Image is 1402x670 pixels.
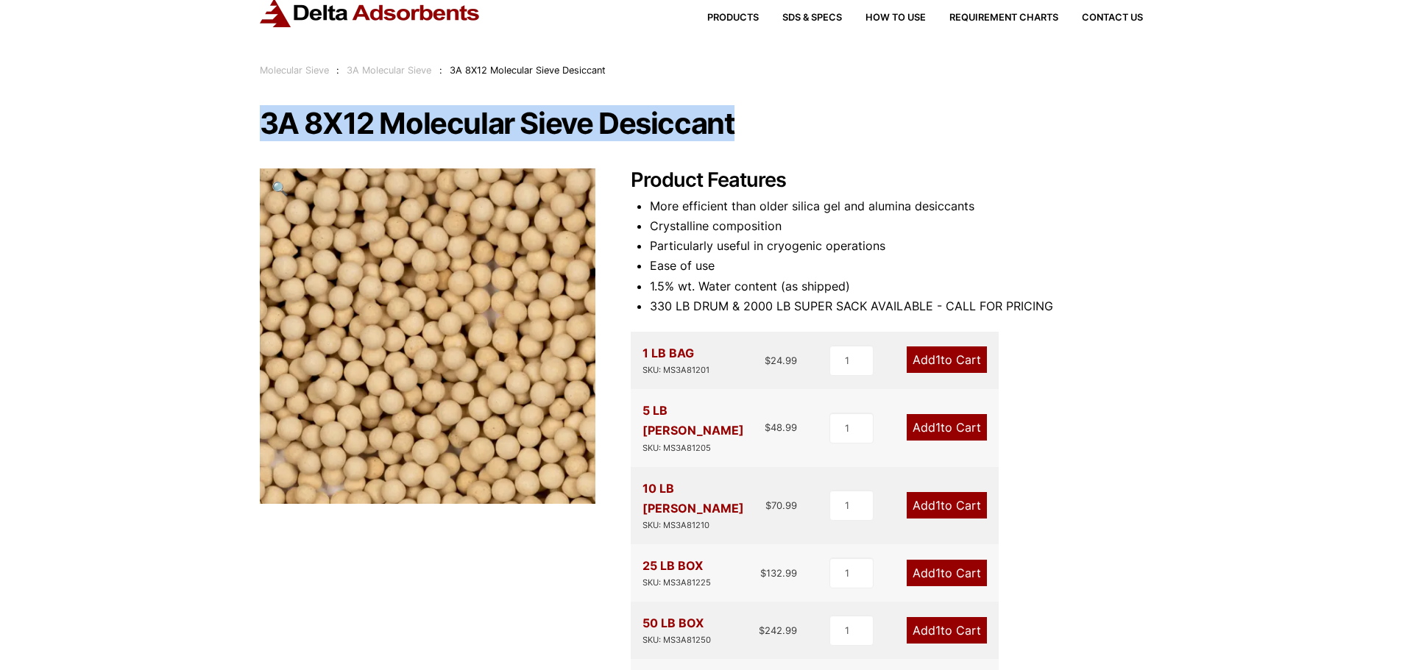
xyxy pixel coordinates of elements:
span: 1 [935,420,941,435]
a: Add1to Cart [907,492,987,518]
a: Add1to Cart [907,414,987,441]
bdi: 242.99 [759,624,797,636]
span: 1 [935,352,941,367]
span: 🔍 [272,180,288,196]
a: 3A Molecular Sieve [347,65,431,76]
a: Molecular Sieve [260,65,329,76]
span: How to Use [865,13,926,23]
bdi: 24.99 [765,354,797,366]
span: 1 [935,566,941,580]
div: 5 LB [PERSON_NAME] [642,401,765,455]
span: : [439,65,442,76]
a: SDS & SPECS [759,13,842,23]
a: Requirement Charts [926,13,1058,23]
div: SKU: MS3A81205 [642,441,765,455]
div: SKU: MS3A81210 [642,518,766,532]
span: SDS & SPECS [782,13,842,23]
span: 1 [935,498,941,513]
div: 1 LB BAG [642,343,709,377]
li: More efficient than older silica gel and alumina desiccants [650,196,1143,216]
a: Add1to Cart [907,617,987,644]
li: Crystalline composition [650,216,1143,236]
bdi: 70.99 [765,499,797,511]
div: 10 LB [PERSON_NAME] [642,479,766,532]
li: 330 LB DRUM & 2000 LB SUPER SACK AVAILABLE - CALL FOR PRICING [650,296,1143,316]
span: Contact Us [1082,13,1143,23]
span: $ [760,567,766,579]
a: How to Use [842,13,926,23]
a: Products [684,13,759,23]
span: Products [707,13,759,23]
a: Add1to Cart [907,346,987,373]
span: 1 [935,623,941,638]
div: 25 LB BOX [642,556,711,590]
div: 50 LB BOX [642,613,711,647]
span: $ [765,354,771,366]
a: View full-screen image gallery [260,168,300,209]
div: SKU: MS3A81201 [642,363,709,377]
bdi: 132.99 [760,567,797,579]
li: 1.5% wt. Water content (as shipped) [650,277,1143,296]
bdi: 48.99 [765,421,797,433]
span: 3A 8X12 Molecular Sieve Desiccant [450,65,606,76]
h2: Product Features [631,168,1143,193]
span: : [336,65,339,76]
span: $ [765,421,771,433]
span: $ [765,499,771,511]
div: SKU: MS3A81250 [642,633,711,647]
span: $ [759,624,765,636]
div: SKU: MS3A81225 [642,576,711,590]
li: Ease of use [650,256,1143,276]
a: Add1to Cart [907,560,987,586]
span: Requirement Charts [949,13,1058,23]
li: Particularly useful in cryogenic operations [650,236,1143,256]
a: Contact Us [1058,13,1143,23]
h1: 3A 8X12 Molecular Sieve Desiccant [260,108,1143,139]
